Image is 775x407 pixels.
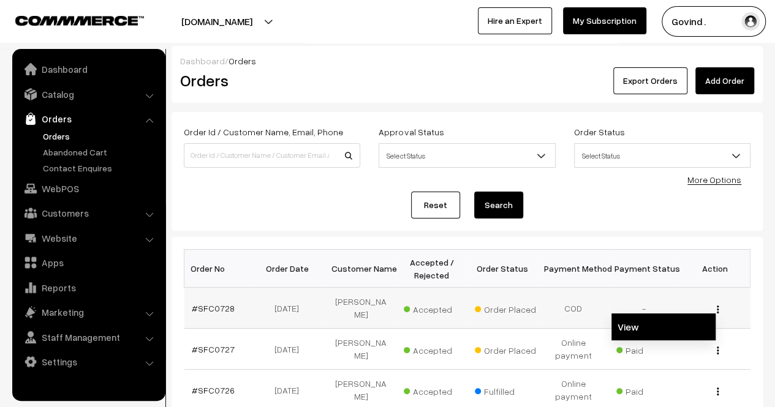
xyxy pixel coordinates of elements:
span: Order Placed [475,300,536,316]
th: Payment Status [609,250,680,288]
th: Customer Name [326,250,397,288]
a: Dashboard [15,58,161,80]
th: Order Status [467,250,539,288]
a: Catalog [15,83,161,105]
a: More Options [687,174,741,185]
input: Order Id / Customer Name / Customer Email / Customer Phone [184,143,360,168]
th: Payment Method [538,250,609,288]
td: [PERSON_NAME] [326,288,397,329]
td: [DATE] [255,288,326,329]
a: WebPOS [15,177,161,200]
img: user [741,12,760,31]
img: COMMMERCE [15,16,144,25]
a: Reports [15,277,161,299]
span: Order Placed [475,341,536,357]
td: [PERSON_NAME] [326,329,397,370]
button: Export Orders [613,67,687,94]
img: Menu [717,346,719,354]
span: Select Status [575,145,750,166]
button: [DOMAIN_NAME] [138,6,295,37]
a: Add Order [695,67,754,94]
a: #SFC0727 [192,344,235,354]
th: Order Date [255,250,326,288]
span: Fulfilled [475,382,536,398]
button: Search [474,192,523,218]
a: Staff Management [15,326,161,348]
span: Select Status [574,143,750,168]
label: Approval Status [379,125,444,138]
a: Contact Enquires [40,162,161,174]
span: Accepted [404,382,465,398]
span: Accepted [404,300,465,316]
a: View [611,313,716,340]
a: Hire an Expert [478,7,552,34]
th: Accepted / Rejected [396,250,467,288]
span: Accepted [404,341,465,357]
a: COMMMERCE [15,12,123,27]
h2: Orders [180,71,359,90]
div: / [180,54,754,67]
span: Select Status [379,145,554,166]
label: Order Id / Customer Name, Email, Phone [184,125,343,138]
a: Apps [15,252,161,274]
a: My Subscription [563,7,646,34]
a: Orders [15,108,161,130]
td: [DATE] [255,329,326,370]
label: Order Status [574,125,625,138]
a: Marketing [15,301,161,323]
a: #SFC0728 [192,303,235,313]
a: Reset [411,192,460,218]
span: Paid [616,341,678,357]
a: #SFC0726 [192,385,235,395]
a: Orders [40,130,161,143]
a: Dashboard [180,56,225,66]
span: Paid [616,382,678,398]
th: Order No [184,250,255,288]
td: Online payment [538,329,609,370]
td: COD [538,288,609,329]
img: Menu [717,305,719,313]
td: - [609,288,680,329]
img: Menu [717,387,719,395]
span: Orders [229,56,256,66]
a: Abandoned Cart [40,146,161,159]
button: Govind . [662,6,766,37]
th: Action [679,250,750,288]
span: Select Status [379,143,555,168]
a: Settings [15,351,161,373]
a: Customers [15,202,161,224]
a: Website [15,227,161,249]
